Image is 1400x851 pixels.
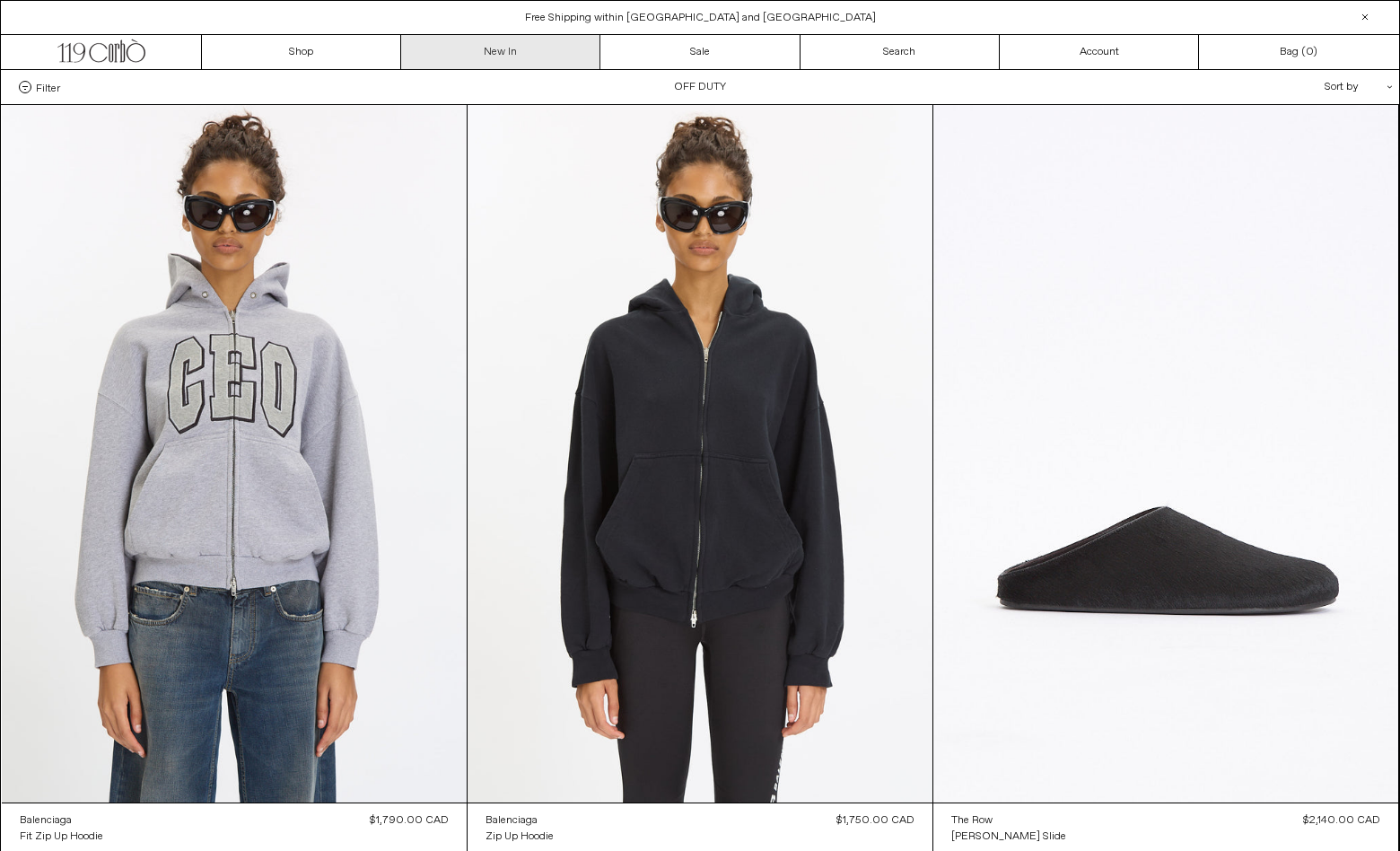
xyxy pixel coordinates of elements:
div: Fit Zip Up Hoodie [20,829,103,845]
a: Balenciaga [20,812,103,829]
div: $1,750.00 CAD [836,812,914,829]
span: Filter [36,81,60,93]
span: ) [1306,44,1317,60]
span: 0 [1306,45,1313,59]
div: $2,140.00 CAD [1303,812,1380,829]
a: [PERSON_NAME] Slide [951,829,1066,845]
img: Balenciaga Zip Up Hoodie in faded black [468,105,932,803]
a: Account [1000,35,1199,69]
div: The Row [951,813,993,829]
div: $1,790.00 CAD [370,812,449,829]
a: Balenciaga [486,812,554,829]
a: Search [801,35,1000,69]
a: Zip Up Hoodie [486,829,554,845]
div: Balenciaga [20,813,72,829]
div: Balenciaga [486,813,538,829]
a: New In [401,35,600,69]
a: The Row [951,812,1066,829]
div: Sort by [1220,70,1381,104]
div: Zip Up Hoodie [486,829,554,845]
a: Bag () [1199,35,1398,69]
div: [PERSON_NAME] Slide [951,829,1066,845]
img: Balenciaga Fit Zip Up Hoodie in heather grey [2,105,467,803]
a: Fit Zip Up Hoodie [20,829,103,845]
a: Shop [202,35,401,69]
a: Free Shipping within [GEOGRAPHIC_DATA] and [GEOGRAPHIC_DATA] [525,11,876,25]
img: The Row Hudson Slide [933,105,1398,803]
a: Sale [600,35,800,69]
